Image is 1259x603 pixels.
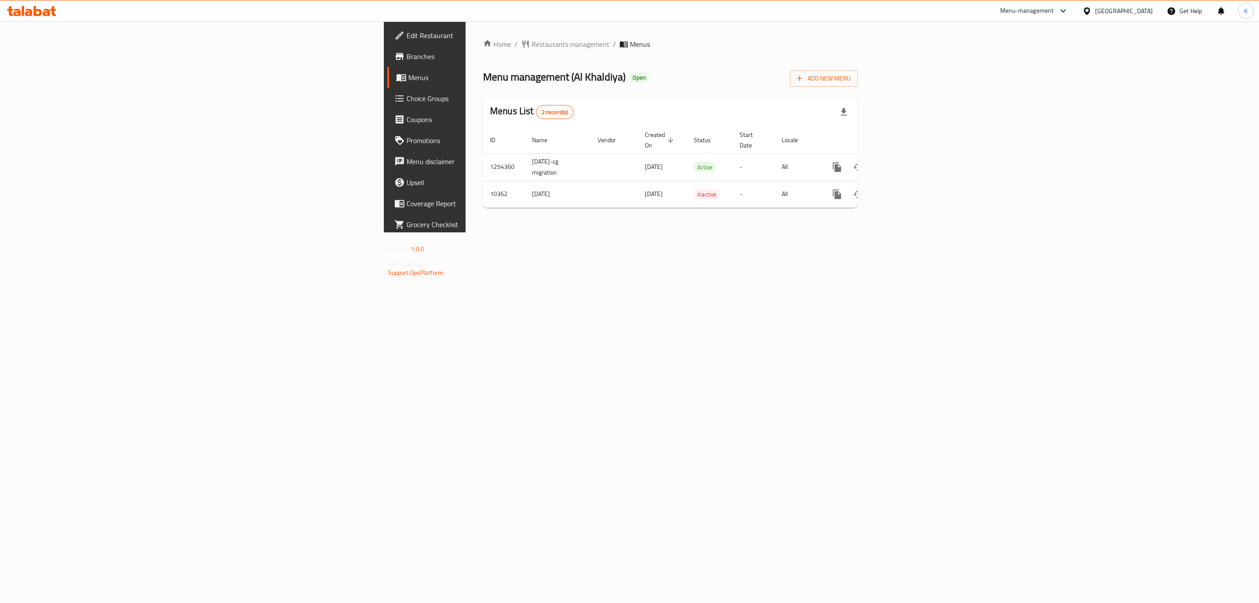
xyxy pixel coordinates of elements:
a: Coverage Report [387,193,594,214]
span: 2 record(s) [536,108,574,116]
div: Total records count [536,105,574,119]
span: Add New Menu [797,73,851,84]
td: - [733,153,775,181]
span: Version: [388,243,410,255]
span: Created On [645,130,676,151]
a: Branches [387,46,594,67]
th: Actions [820,127,918,154]
td: All [775,153,820,181]
button: more [827,157,848,178]
button: Change Status [848,157,869,178]
span: Edit Restaurant [407,30,587,41]
span: Upsell [407,177,587,188]
td: All [775,181,820,207]
span: Locale [782,135,809,145]
a: Menus [387,67,594,88]
span: Vendor [598,135,627,145]
nav: breadcrumb [483,39,858,49]
span: Name [532,135,559,145]
span: Open [629,74,649,81]
div: [GEOGRAPHIC_DATA] [1095,6,1153,16]
a: Support.OpsPlatform [388,267,444,278]
a: Choice Groups [387,88,594,109]
button: more [827,184,848,205]
span: K [1244,6,1248,16]
span: Active [694,162,716,172]
div: Open [629,73,649,83]
a: Edit Restaurant [387,25,594,46]
span: Coupons [407,114,587,125]
span: [DATE] [645,161,663,172]
li: / [613,39,616,49]
h2: Menus List [490,105,574,119]
span: Menus [408,72,587,83]
div: Export file [833,102,854,123]
span: Menus [630,39,650,49]
span: Grocery Checklist [407,219,587,230]
span: Inactive [694,189,720,200]
span: Promotions [407,135,587,146]
span: ID [490,135,507,145]
a: Upsell [387,172,594,193]
button: Add New Menu [790,70,858,87]
div: Menu-management [1000,6,1054,16]
td: - [733,181,775,207]
span: Coverage Report [407,198,587,209]
a: Grocery Checklist [387,214,594,235]
span: [DATE] [645,188,663,200]
span: Get support on: [388,258,428,270]
a: Coupons [387,109,594,130]
span: 1.0.0 [411,243,424,255]
a: Menu disclaimer [387,151,594,172]
button: Change Status [848,184,869,205]
span: Menu disclaimer [407,156,587,167]
span: Branches [407,51,587,62]
table: enhanced table [483,127,918,208]
span: Choice Groups [407,93,587,104]
a: Promotions [387,130,594,151]
span: Start Date [740,130,764,151]
span: Status [694,135,722,145]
